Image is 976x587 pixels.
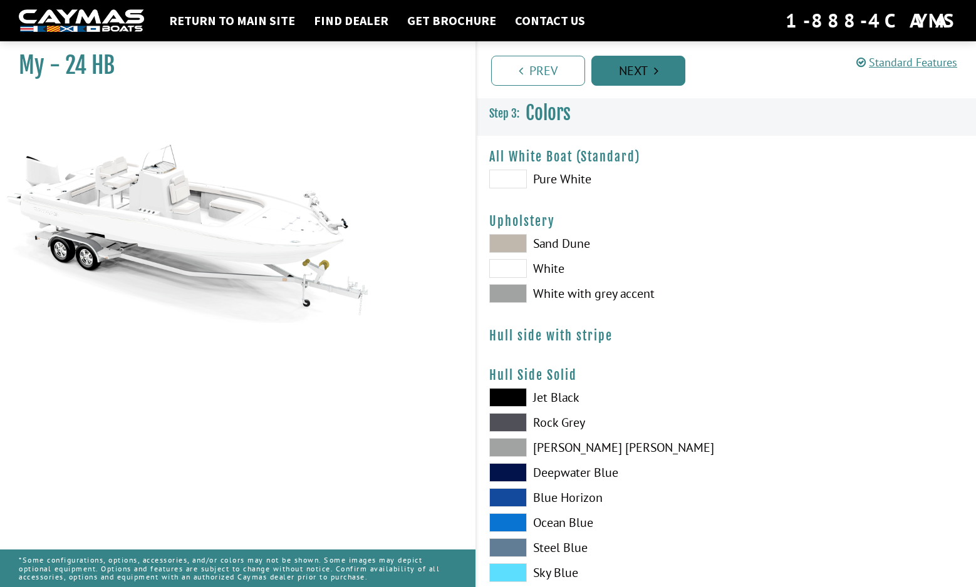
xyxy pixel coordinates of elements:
label: Sky Blue [489,563,714,582]
label: Jet Black [489,388,714,407]
a: Next [591,56,685,86]
a: Find Dealer [308,13,395,29]
a: Standard Features [856,55,957,69]
label: Sand Dune [489,234,714,253]
label: Pure White [489,170,714,188]
label: White [489,259,714,278]
h4: Upholstery [489,213,963,229]
label: Steel Blue [489,538,714,557]
label: White with grey accent [489,284,714,303]
p: *Some configurations, options, accessories, and/or colors may not be shown. Some images may depic... [19,549,457,587]
a: Contact Us [509,13,591,29]
label: Blue Horizon [489,488,714,507]
h3: Colors [477,90,976,136]
a: Prev [491,56,585,86]
label: Ocean Blue [489,513,714,532]
h4: All White Boat (Standard) [489,149,963,165]
h1: My - 24 HB [19,51,444,79]
label: [PERSON_NAME] [PERSON_NAME] [489,438,714,457]
h4: Hull Side Solid [489,367,963,383]
a: Get Brochure [401,13,502,29]
img: white-logo-c9c8dbefe5ff5ceceb0f0178aa75bf4bb51f6bca0971e226c86eb53dfe498488.png [19,9,144,33]
h4: Hull side with stripe [489,328,963,344]
ul: Pagination [488,54,976,86]
label: Rock Grey [489,413,714,432]
div: 1-888-4CAYMAS [786,7,957,34]
a: Return to main site [163,13,301,29]
label: Deepwater Blue [489,463,714,482]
